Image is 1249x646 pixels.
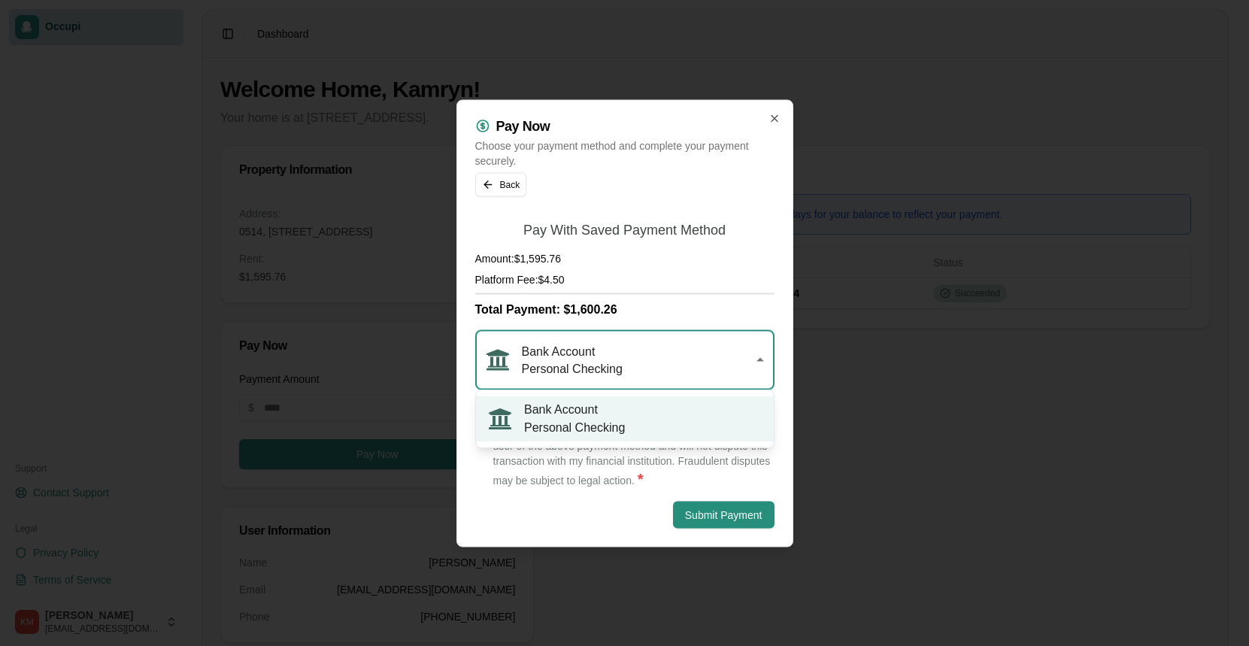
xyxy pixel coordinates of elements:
h3: Total Payment: $1,600.26 [475,300,775,318]
h4: Amount: $1,595.76 [475,250,775,265]
button: Back [475,172,527,196]
span: Personal Checking [522,360,623,378]
label: I authorize Occupi, Inc., to charge my payment method the total payment amount above. I certify I... [493,408,775,489]
h4: Platform Fee: $4.50 [475,271,775,287]
h2: Pay With Saved Payment Method [523,220,726,238]
button: Submit Payment [673,501,775,528]
p: Choose your payment method and complete your payment securely. [475,138,775,168]
span: Bank Account [522,343,623,360]
h2: Pay Now [496,119,550,132]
